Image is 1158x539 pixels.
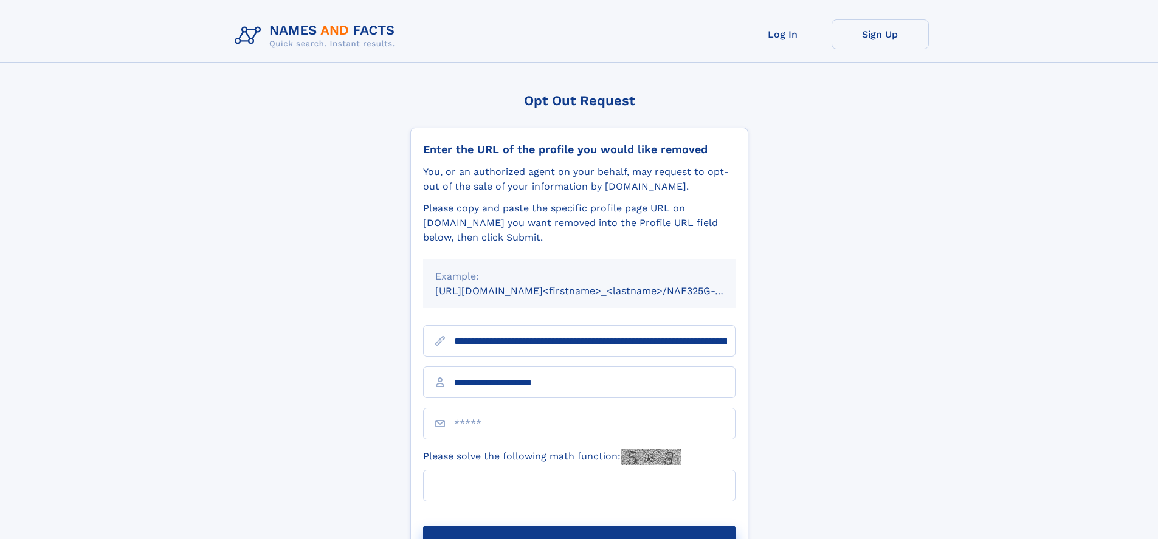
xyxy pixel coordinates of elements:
[423,449,681,465] label: Please solve the following math function:
[734,19,832,49] a: Log In
[435,269,723,284] div: Example:
[832,19,929,49] a: Sign Up
[423,201,736,245] div: Please copy and paste the specific profile page URL on [DOMAIN_NAME] you want removed into the Pr...
[230,19,405,52] img: Logo Names and Facts
[423,143,736,156] div: Enter the URL of the profile you would like removed
[423,165,736,194] div: You, or an authorized agent on your behalf, may request to opt-out of the sale of your informatio...
[435,285,759,297] small: [URL][DOMAIN_NAME]<firstname>_<lastname>/NAF325G-xxxxxxxx
[410,93,748,108] div: Opt Out Request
